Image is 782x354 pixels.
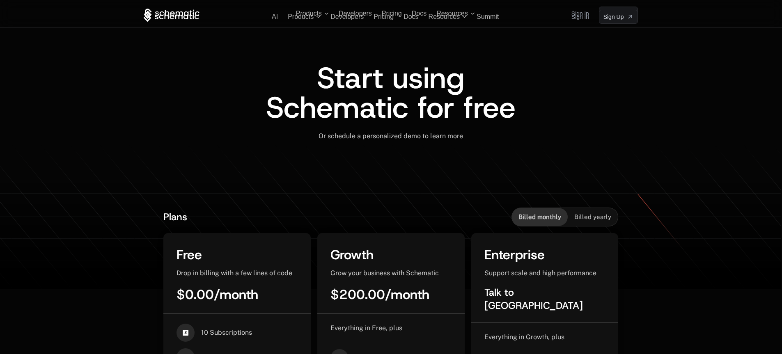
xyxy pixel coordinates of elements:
a: Developers [330,13,364,20]
span: Everything in Growth, plus [484,333,564,341]
a: AI [272,13,278,20]
span: Sign Up [603,9,624,18]
a: Pricing [374,13,394,20]
span: Billed monthly [518,213,561,221]
a: Docs [404,13,418,20]
span: Start using Schematic for free [266,58,516,127]
a: [object Object] [599,7,638,21]
a: Sign in [571,10,589,23]
span: Drop in billing with a few lines of code [177,269,292,277]
span: Plans [163,210,187,224]
span: Grow your business with Schematic [330,269,439,277]
span: / month [385,286,429,303]
span: Sign Up [603,13,624,21]
span: $200.00 [330,286,385,303]
span: $0.00 [177,286,214,303]
a: Sign in [571,7,589,20]
span: Everything in Free, plus [330,324,402,332]
span: Talk to [GEOGRAPHIC_DATA] [484,286,583,312]
span: Or schedule a personalized demo to learn more [319,132,463,140]
span: Free [177,246,202,263]
i: cashapp [177,324,195,342]
a: Summit [477,13,499,20]
span: Support scale and high performance [484,269,596,277]
span: Growth [330,246,374,263]
span: Products [288,13,314,21]
span: 10 Subscriptions [201,328,252,337]
span: / month [214,286,258,303]
span: Resources [429,13,460,21]
span: Enterprise [484,246,545,263]
span: Billed yearly [574,213,611,221]
a: [object Object] [599,10,638,24]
